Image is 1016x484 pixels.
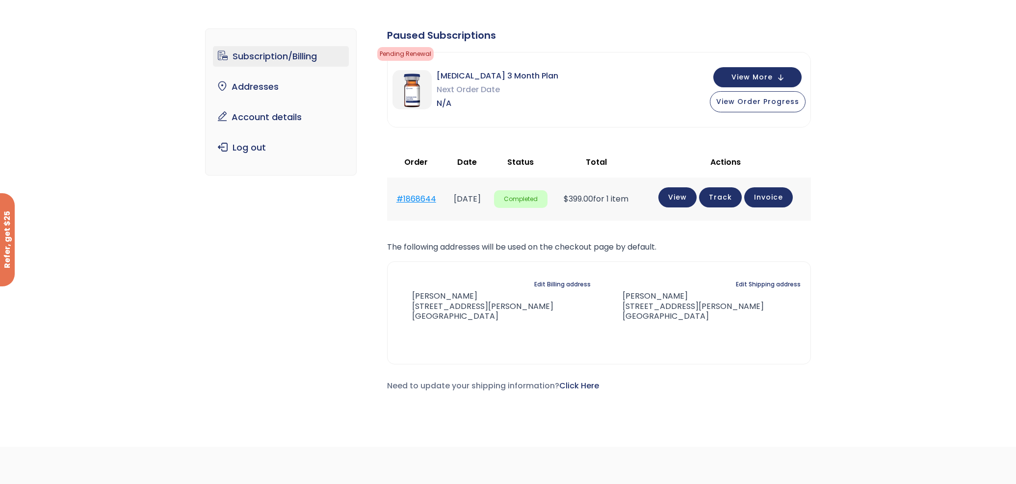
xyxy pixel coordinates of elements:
a: Account details [213,107,349,127]
span: Date [457,156,477,168]
span: Completed [494,190,547,208]
button: View More [713,67,802,87]
span: N/A [437,97,558,110]
span: Pending Renewal [377,47,434,61]
a: Invoice [744,187,793,207]
address: [PERSON_NAME] [STREET_ADDRESS][PERSON_NAME] [GEOGRAPHIC_DATA] [607,291,764,322]
a: Track [699,187,742,207]
time: [DATE] [454,193,481,204]
span: View Order Progress [716,97,799,106]
a: Click Here [559,380,599,391]
a: Subscription/Billing [213,46,349,67]
span: Status [507,156,534,168]
span: 399.00 [564,193,593,204]
a: #1868644 [396,193,436,204]
span: [MEDICAL_DATA] 3 Month Plan [437,69,558,83]
a: Log out [213,137,349,158]
span: Order [404,156,428,168]
button: View Order Progress [710,91,806,112]
a: View [658,187,697,207]
span: View More [731,74,773,80]
address: [PERSON_NAME] [STREET_ADDRESS][PERSON_NAME] [GEOGRAPHIC_DATA] [397,291,553,322]
p: The following addresses will be used on the checkout page by default. [387,240,811,254]
nav: Account pages [205,28,357,176]
img: Sermorelin 3 Month Plan [392,70,432,109]
a: Edit Billing address [534,278,591,291]
span: Actions [710,156,741,168]
span: $ [564,193,569,204]
span: Total [586,156,607,168]
a: Edit Shipping address [736,278,801,291]
span: Need to update your shipping information? [387,380,599,391]
a: Addresses [213,76,349,97]
span: Next Order Date [437,83,558,97]
div: Paused Subscriptions [387,28,811,42]
td: for 1 item [552,178,641,220]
